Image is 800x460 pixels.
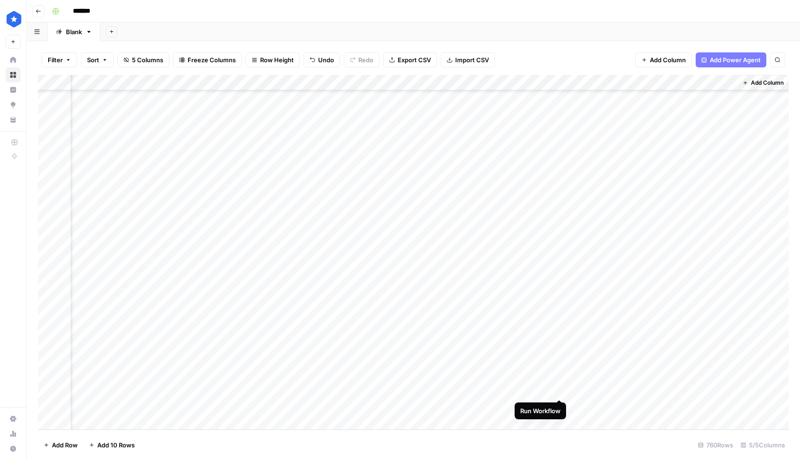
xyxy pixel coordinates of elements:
span: Freeze Columns [188,55,236,65]
span: Row Height [260,55,294,65]
div: 760 Rows [694,438,737,453]
a: Insights [6,82,21,97]
span: Export CSV [398,55,431,65]
span: Add 10 Rows [97,440,135,450]
a: Your Data [6,112,21,127]
div: Run Workflow [520,406,560,416]
a: Browse [6,67,21,82]
button: Filter [42,52,77,67]
button: Add Column [739,77,787,89]
button: Row Height [246,52,300,67]
button: Add Column [635,52,692,67]
button: Redo [344,52,379,67]
button: Help + Support [6,441,21,456]
span: Add Column [650,55,686,65]
button: Workspace: ConsumerAffairs [6,7,21,31]
div: 5/5 Columns [737,438,789,453]
span: Sort [87,55,99,65]
a: Opportunities [6,97,21,112]
span: Redo [358,55,373,65]
span: 5 Columns [132,55,163,65]
div: Blank [66,27,82,37]
button: Export CSV [383,52,437,67]
button: Add 10 Rows [83,438,140,453]
button: Import CSV [441,52,495,67]
button: 5 Columns [117,52,169,67]
button: Freeze Columns [173,52,242,67]
button: Undo [304,52,340,67]
a: Home [6,52,21,67]
a: Settings [6,411,21,426]
span: Add Column [751,79,784,87]
span: Undo [318,55,334,65]
span: Add Power Agent [710,55,761,65]
span: Add Row [52,440,78,450]
a: Blank [48,22,100,41]
button: Sort [81,52,114,67]
span: Filter [48,55,63,65]
button: Add Row [38,438,83,453]
span: Import CSV [455,55,489,65]
button: Add Power Agent [696,52,766,67]
img: ConsumerAffairs Logo [6,11,22,28]
a: Usage [6,426,21,441]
